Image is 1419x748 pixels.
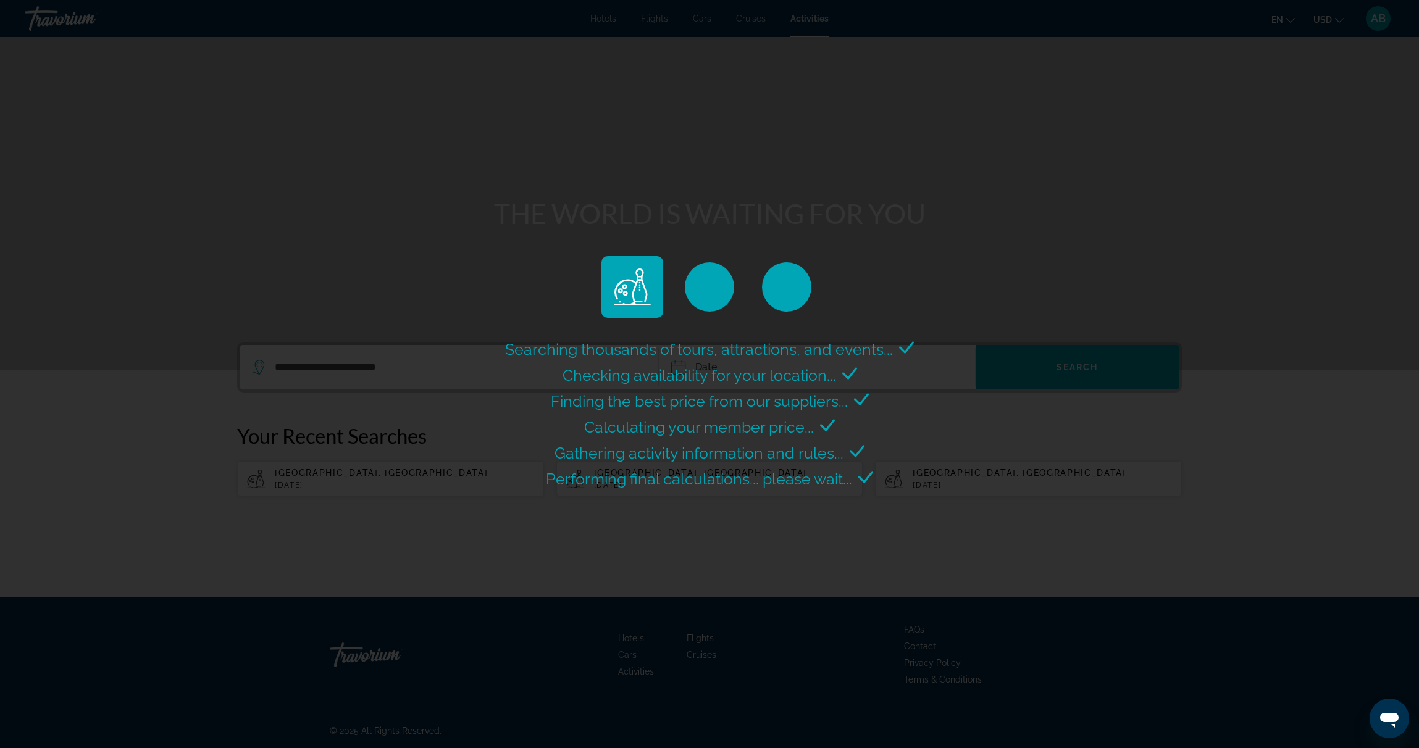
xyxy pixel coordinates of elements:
[563,366,836,384] span: Checking availability for your location...
[551,392,848,410] span: Finding the best price from our suppliers...
[505,340,893,359] span: Searching thousands of tours, attractions, and events...
[1370,699,1409,738] iframe: Button to launch messaging window
[555,444,843,462] span: Gathering activity information and rules...
[546,470,852,488] span: Performing final calculations... please wait...
[584,418,814,436] span: Calculating your member price...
